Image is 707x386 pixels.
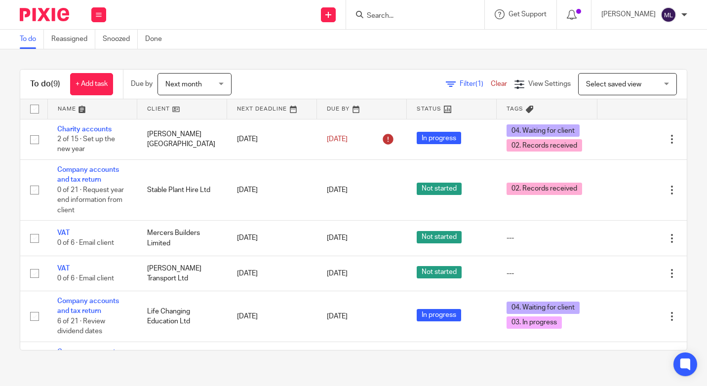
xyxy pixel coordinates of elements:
span: 02. Records received [507,139,582,152]
span: In progress [417,309,461,321]
span: 0 of 21 · Request year end information from client [57,187,124,214]
span: 03. In progress [507,316,562,329]
td: [PERSON_NAME][GEOGRAPHIC_DATA] [137,119,227,159]
span: 6 of 21 · Review dividend dates [57,318,105,335]
span: Tags [507,106,523,112]
a: Company accounts and tax return [57,166,119,183]
a: Snoozed [103,30,138,49]
span: Filter [460,80,491,87]
span: 04. Waiting for client [507,302,580,314]
h1: To do [30,79,60,89]
span: Select saved view [586,81,641,88]
td: [DATE] [227,221,317,256]
img: Pixie [20,8,69,21]
span: [DATE] [327,234,348,241]
td: [DATE] [227,256,317,291]
a: Charity accounts [57,126,112,133]
span: Next month [165,81,202,88]
p: Due by [131,79,153,89]
span: Not started [417,231,462,243]
a: + Add task [70,73,113,95]
span: 0 of 6 · Email client [57,240,114,247]
div: --- [507,233,587,243]
input: Search [366,12,455,21]
span: 02. Records received [507,183,582,195]
span: (1) [475,80,483,87]
span: [DATE] [327,270,348,277]
span: 2 of 15 · Set up the new year [57,136,115,153]
a: VAT [57,230,70,236]
span: Not started [417,266,462,278]
td: [DATE] [227,119,317,159]
td: Life Changing Education Ltd [137,291,227,342]
a: Clear [491,80,507,87]
td: [DATE] [227,159,317,220]
a: Reassigned [51,30,95,49]
a: Done [145,30,169,49]
td: Mercers Builders Limited [137,221,227,256]
td: [DATE] [227,291,317,342]
div: --- [507,269,587,278]
a: VAT [57,265,70,272]
span: [DATE] [327,187,348,193]
span: Not started [417,183,462,195]
a: To do [20,30,44,49]
span: 0 of 6 · Email client [57,275,114,282]
a: Company accounts and tax return [57,298,119,314]
span: [DATE] [327,313,348,320]
td: [PERSON_NAME] Transport Ltd [137,256,227,291]
span: [DATE] [327,136,348,143]
span: Get Support [509,11,547,18]
span: 04. Waiting for client [507,124,580,137]
span: In progress [417,132,461,144]
a: Company accounts and tax return [57,348,119,365]
p: [PERSON_NAME] [601,9,656,19]
td: Stable Plant Hire Ltd [137,159,227,220]
span: (9) [51,80,60,88]
img: svg%3E [661,7,676,23]
span: View Settings [528,80,571,87]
